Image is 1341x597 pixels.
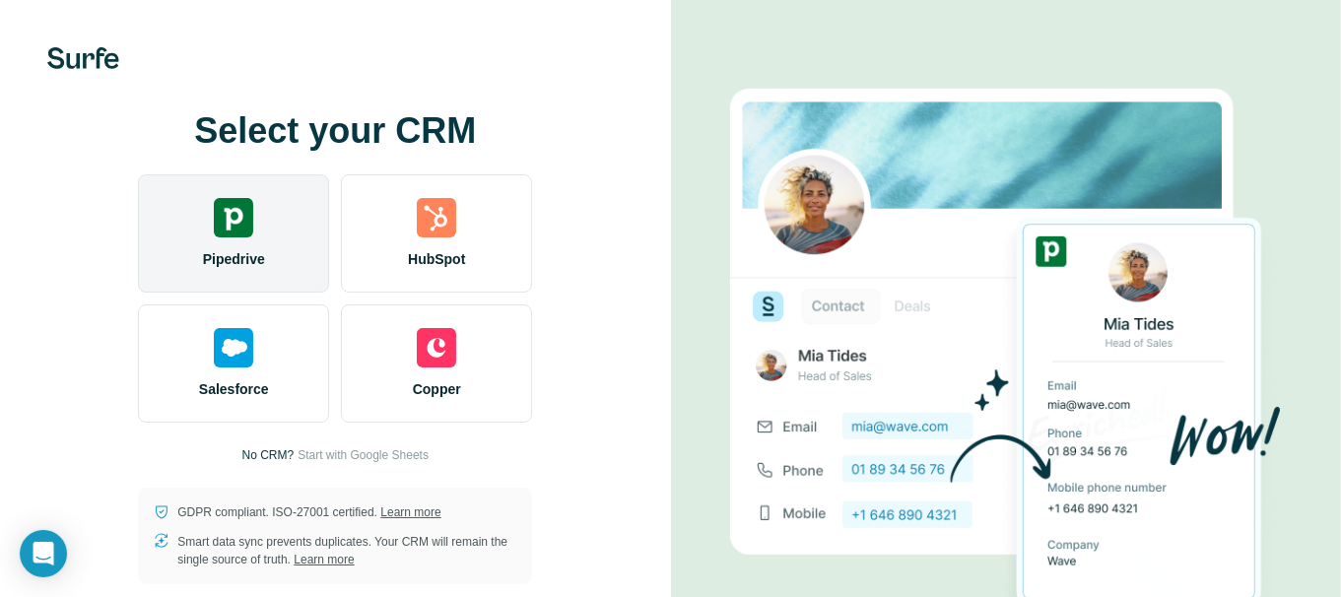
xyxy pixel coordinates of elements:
[214,198,253,237] img: pipedrive's logo
[199,379,269,399] span: Salesforce
[20,530,67,577] div: Open Intercom Messenger
[413,379,461,399] span: Copper
[214,328,253,367] img: salesforce's logo
[408,249,465,269] span: HubSpot
[380,505,440,519] a: Learn more
[417,198,456,237] img: hubspot's logo
[242,446,295,464] p: No CRM?
[138,111,532,151] h1: Select your CRM
[47,47,119,69] img: Surfe's logo
[177,533,516,568] p: Smart data sync prevents duplicates. Your CRM will remain the single source of truth.
[298,446,429,464] button: Start with Google Sheets
[417,328,456,367] img: copper's logo
[294,553,354,566] a: Learn more
[203,249,265,269] span: Pipedrive
[177,503,440,521] p: GDPR compliant. ISO-27001 certified.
